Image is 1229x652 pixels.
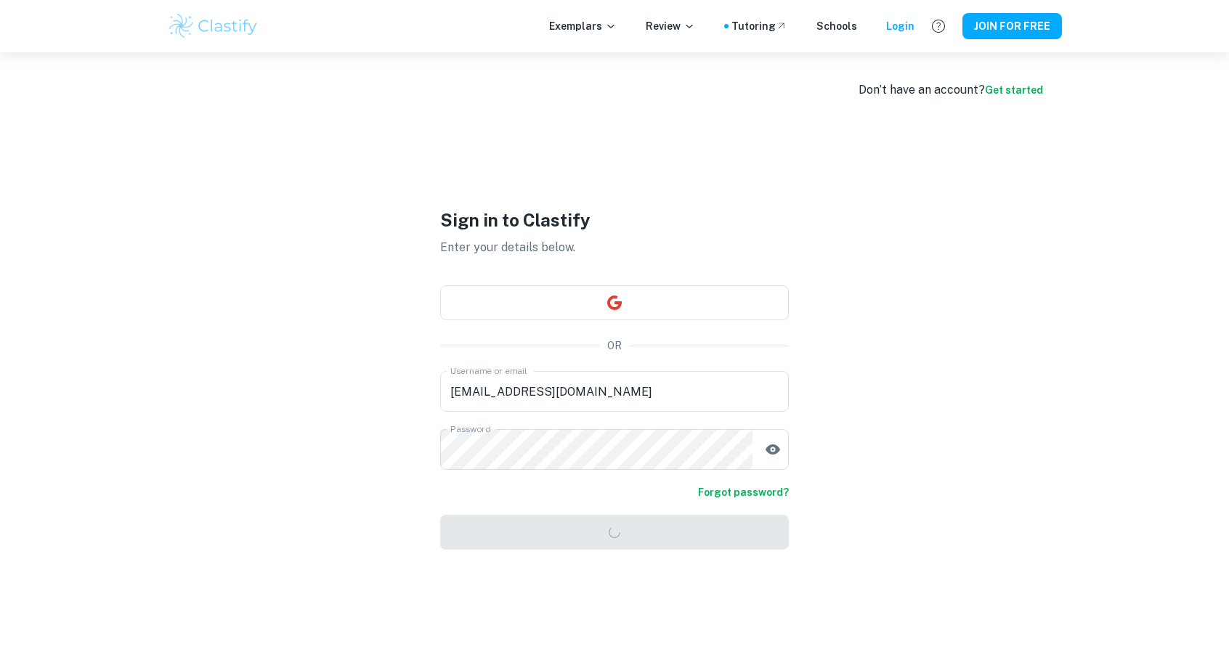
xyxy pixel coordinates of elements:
div: Don’t have an account? [859,81,1043,99]
a: Login [886,18,914,34]
button: JOIN FOR FREE [962,13,1062,39]
button: Help and Feedback [926,14,951,38]
p: Review [646,18,695,34]
a: Tutoring [731,18,787,34]
h1: Sign in to Clastify [440,207,789,233]
p: OR [607,338,622,354]
img: Clastify logo [167,12,259,41]
p: Exemplars [549,18,617,34]
a: Get started [985,84,1043,96]
label: Password [450,423,490,435]
a: Forgot password? [698,484,789,500]
p: Enter your details below. [440,239,789,256]
label: Username or email [450,364,527,377]
a: Schools [816,18,857,34]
